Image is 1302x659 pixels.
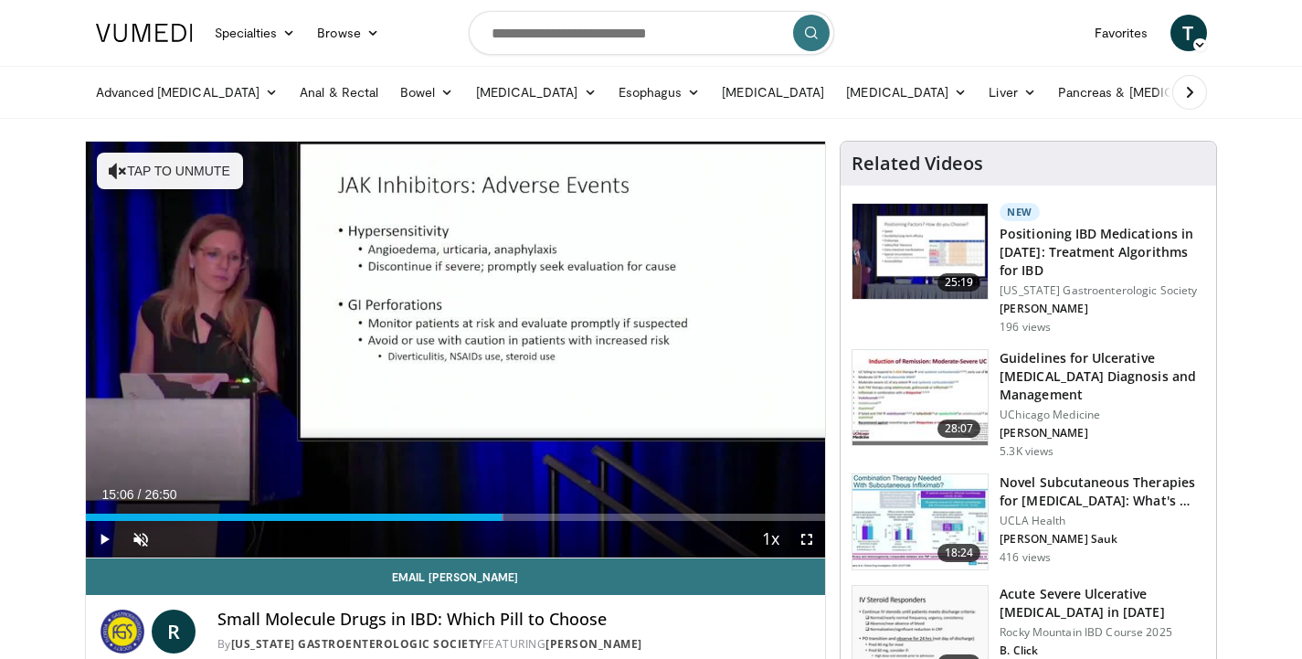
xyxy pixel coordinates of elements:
a: R [152,610,196,654]
img: VuMedi Logo [96,24,193,42]
span: 28:07 [937,420,981,438]
p: 5.3K views [1000,444,1053,459]
p: [PERSON_NAME] [1000,302,1205,316]
a: T [1170,15,1207,51]
img: 741871df-6ee3-4ee0-bfa7-8a5f5601d263.150x105_q85_crop-smart_upscale.jpg [852,474,988,569]
p: 196 views [1000,320,1051,335]
a: Esophagus [608,74,712,111]
a: Liver [978,74,1046,111]
p: UCLA Health [1000,514,1205,528]
h3: Novel Subcutaneous Therapies for [MEDICAL_DATA]: What's … [1000,473,1205,510]
span: 26:50 [144,487,176,502]
span: 18:24 [937,544,981,562]
a: 25:19 New Positioning IBD Medications in [DATE]: Treatment Algorithms for IBD [US_STATE] Gastroen... [852,203,1205,335]
span: / [138,487,142,502]
p: New [1000,203,1040,221]
a: Specialties [204,15,307,51]
h3: Guidelines for Ulcerative [MEDICAL_DATA] Diagnosis and Management [1000,349,1205,404]
video-js: Video Player [86,142,826,558]
div: By FEATURING [217,636,811,653]
img: 9ce3f8e3-680b-420d-aa6b-dcfa94f31065.150x105_q85_crop-smart_upscale.jpg [852,204,988,299]
a: Browse [306,15,390,51]
h3: Acute Severe Ulcerative [MEDICAL_DATA] in [DATE] [1000,585,1205,622]
p: 416 views [1000,550,1051,565]
a: [MEDICAL_DATA] [711,74,835,111]
a: Anal & Rectal [289,74,389,111]
a: [US_STATE] Gastroenterologic Society [231,636,482,652]
a: 18:24 Novel Subcutaneous Therapies for [MEDICAL_DATA]: What's … UCLA Health [PERSON_NAME] Sauk 41... [852,473,1205,570]
a: Email [PERSON_NAME] [86,558,826,595]
a: Advanced [MEDICAL_DATA] [85,74,290,111]
button: Playback Rate [752,521,789,558]
a: Pancreas & [MEDICAL_DATA] [1047,74,1261,111]
h4: Related Videos [852,153,983,175]
a: [MEDICAL_DATA] [835,74,978,111]
a: Bowel [389,74,464,111]
a: [PERSON_NAME] [545,636,642,652]
input: Search topics, interventions [469,11,834,55]
p: B. Click [1000,643,1205,658]
img: Florida Gastroenterologic Society [101,610,144,654]
div: Progress Bar [86,514,826,521]
button: Fullscreen [789,521,825,558]
h3: Positioning IBD Medications in [DATE]: Treatment Algorithms for IBD [1000,225,1205,280]
button: Unmute [122,521,159,558]
p: [PERSON_NAME] Sauk [1000,532,1205,547]
a: 28:07 Guidelines for Ulcerative [MEDICAL_DATA] Diagnosis and Management UChicago Medicine [PERSON... [852,349,1205,459]
a: Favorites [1084,15,1159,51]
p: UChicago Medicine [1000,408,1205,422]
h4: Small Molecule Drugs in IBD: Which Pill to Choose [217,610,811,630]
img: 5d508c2b-9173-4279-adad-7510b8cd6d9a.150x105_q85_crop-smart_upscale.jpg [852,350,988,445]
span: 15:06 [102,487,134,502]
button: Tap to unmute [97,153,243,189]
a: [MEDICAL_DATA] [465,74,608,111]
button: Play [86,521,122,558]
span: 25:19 [937,273,981,292]
p: [US_STATE] Gastroenterologic Society [1000,283,1205,298]
p: [PERSON_NAME] [1000,426,1205,441]
p: Rocky Mountain IBD Course 2025 [1000,625,1205,640]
